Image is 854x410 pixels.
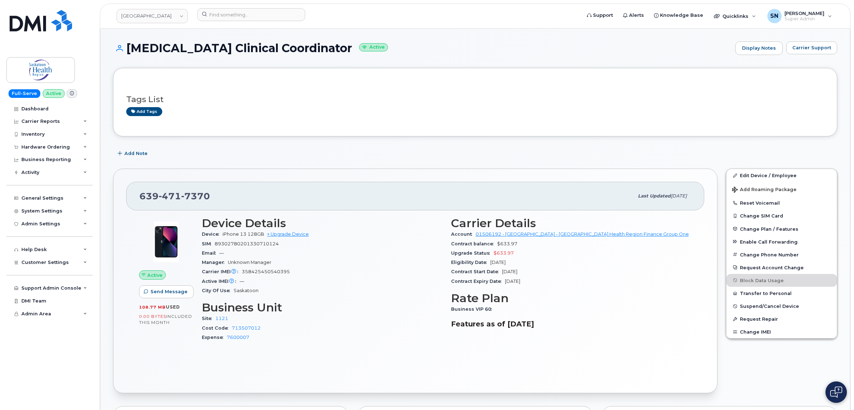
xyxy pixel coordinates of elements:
span: Suspend/Cancel Device [740,304,799,309]
span: Cost Code [202,325,232,331]
span: City Of Use [202,288,234,293]
span: iPhone 13 128GB [223,231,264,237]
span: Expense [202,335,227,340]
span: $633.97 [497,241,517,246]
button: Carrier Support [786,41,837,54]
span: 471 [159,191,181,201]
span: Enable Call Forwarding [740,239,798,244]
span: Business VIP 60 [451,306,495,312]
button: Reset Voicemail [726,196,837,209]
img: Open chat [830,386,842,398]
h3: Device Details [202,217,443,230]
button: Enable Call Forwarding [726,235,837,248]
span: used [166,304,180,310]
button: Add Note [113,147,154,160]
span: — [240,279,244,284]
span: Unknown Manager [228,260,271,265]
span: [DATE] [502,269,517,274]
span: 108.77 MB [139,305,166,310]
span: — [219,250,224,256]
button: Change SIM Card [726,209,837,222]
span: Eligibility Date [451,260,490,265]
span: Manager [202,260,228,265]
h3: Features as of [DATE] [451,320,692,328]
h1: [MEDICAL_DATA] Clinical Coordinator [113,42,732,54]
span: $633.97 [494,250,514,256]
button: Send Message [139,285,194,298]
a: Edit Device / Employee [726,169,837,182]
span: Saskatoon [234,288,259,293]
span: Active [147,272,163,279]
span: Account [451,231,476,237]
span: Carrier IMEI [202,269,242,274]
span: Last updated [638,193,671,199]
span: Device [202,231,223,237]
button: Suspend/Cancel Device [726,300,837,312]
button: Request Repair [726,312,837,325]
span: Upgrade Status [451,250,494,256]
a: Display Notes [735,41,783,55]
small: Active [359,43,388,51]
button: Change Plan / Features [726,222,837,235]
span: [DATE] [505,279,520,284]
a: 01506192 - [GEOGRAPHIC_DATA] - [GEOGRAPHIC_DATA] Health Region Finance Group One [476,231,689,237]
span: 7370 [181,191,210,201]
img: image20231002-4137094-11ngalm.jpeg [145,220,188,263]
span: [DATE] [671,193,687,199]
button: Add Roaming Package [726,182,837,196]
a: + Upgrade Device [267,231,309,237]
span: [DATE] [490,260,506,265]
h3: Business Unit [202,301,443,314]
span: SIM [202,241,215,246]
a: 713507012 [232,325,261,331]
span: Active IMEI [202,279,240,284]
span: Add Roaming Package [732,187,797,194]
span: 89302780201330710124 [215,241,279,246]
span: Send Message [150,288,188,295]
button: Change IMEI [726,325,837,338]
span: Contract balance [451,241,497,246]
span: Email [202,250,219,256]
button: Block Data Usage [726,274,837,287]
button: Transfer to Personal [726,287,837,300]
a: 1121 [215,316,228,321]
button: Request Account Change [726,261,837,274]
button: Change Phone Number [726,248,837,261]
a: Add tags [126,107,162,116]
span: Add Note [124,150,148,157]
span: 358425450540395 [242,269,290,274]
h3: Tags List [126,95,824,104]
span: Site [202,316,215,321]
span: Contract Expiry Date [451,279,505,284]
span: 0.00 Bytes [139,314,166,319]
h3: Rate Plan [451,292,692,305]
span: Carrier Support [792,44,831,51]
span: Change Plan / Features [740,226,798,231]
h3: Carrier Details [451,217,692,230]
a: 7600007 [227,335,249,340]
span: 639 [139,191,210,201]
span: Contract Start Date [451,269,502,274]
